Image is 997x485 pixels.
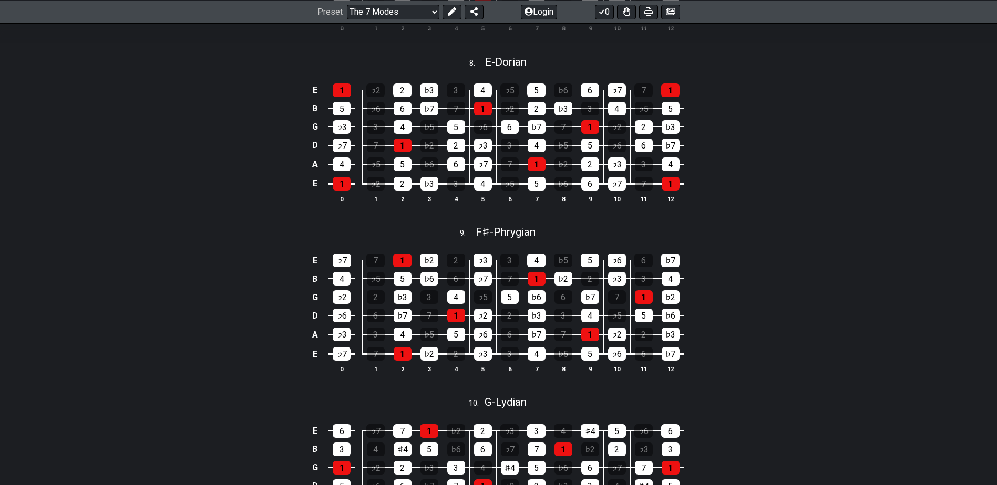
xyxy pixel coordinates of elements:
div: 4 [394,328,412,341]
th: 11 [630,363,657,374]
div: ♭3 [528,309,546,322]
div: ♭2 [367,177,385,191]
div: 5 [581,139,599,152]
div: ♭3 [420,461,438,475]
th: 2 [389,363,416,374]
div: 7 [635,177,653,191]
div: 6 [501,328,519,341]
div: ♭6 [420,157,438,171]
td: B [309,99,321,118]
div: 1 [420,424,438,438]
button: Edit Preset [443,4,461,19]
span: 8 . [469,58,485,69]
th: 7 [523,363,550,374]
div: 1 [662,461,680,475]
td: E [309,251,321,270]
div: ♭6 [608,254,626,267]
td: D [309,307,321,325]
div: 4 [608,102,626,115]
div: ♭6 [447,442,465,456]
div: 5 [447,328,465,341]
div: 4 [528,139,546,152]
th: 9 [577,23,603,34]
th: 12 [657,23,684,34]
div: ♭7 [501,442,519,456]
div: ♭2 [420,254,438,267]
div: 7 [420,309,438,322]
td: B [309,440,321,458]
th: 11 [630,23,657,34]
div: 3 [447,461,465,475]
div: ♭2 [366,83,385,97]
div: 6 [661,424,680,438]
div: ♭6 [554,177,572,191]
th: 11 [630,193,657,204]
div: ♭6 [554,83,572,97]
div: 4 [662,157,680,171]
div: 5 [581,254,599,267]
button: Toggle Dexterity for all fretkits [617,4,636,19]
div: ♭3 [500,424,519,438]
div: 6 [501,120,519,134]
div: 6 [634,254,653,267]
th: 8 [550,23,577,34]
div: ♭2 [608,120,626,134]
div: 1 [581,120,599,134]
div: 1 [394,139,412,152]
th: 5 [469,193,496,204]
div: 4 [528,347,546,361]
th: 5 [469,363,496,374]
div: 6 [581,83,599,97]
div: 5 [662,102,680,115]
div: ♯4 [394,442,412,456]
div: ♭7 [662,347,680,361]
div: 6 [635,139,653,152]
th: 12 [657,193,684,204]
div: 7 [634,83,653,97]
div: 2 [608,442,626,456]
div: 3 [500,254,519,267]
div: 3 [554,309,572,322]
th: 12 [657,363,684,374]
div: ♭6 [528,290,546,304]
div: 2 [394,177,412,191]
div: ♭3 [333,120,351,134]
th: 8 [550,193,577,204]
div: 5 [528,177,546,191]
td: G [309,458,321,477]
th: 0 [328,193,355,204]
div: 6 [333,424,351,438]
div: ♭3 [474,139,492,152]
th: 6 [496,363,523,374]
div: 3 [501,347,519,361]
div: 5 [581,347,599,361]
div: 7 [554,120,572,134]
th: 4 [443,23,469,34]
div: 5 [635,309,653,322]
div: ♭7 [394,309,412,322]
div: ♭3 [635,442,653,456]
div: ♭5 [608,309,626,322]
div: 7 [528,442,546,456]
th: 3 [416,193,443,204]
th: 5 [469,23,496,34]
th: 6 [496,193,523,204]
div: 3 [662,442,680,456]
div: 7 [367,347,385,361]
div: ♭6 [662,309,680,322]
div: 1 [393,254,412,267]
div: ♭3 [474,347,492,361]
span: 9 . [460,228,476,239]
span: 10 . [469,398,485,409]
td: E [309,174,321,194]
div: ♭7 [528,328,546,341]
div: 2 [447,139,465,152]
div: 7 [366,254,385,267]
div: 3 [420,290,438,304]
div: 7 [367,139,385,152]
div: ♭6 [367,102,385,115]
div: 3 [367,120,385,134]
td: B [309,270,321,288]
div: ♭7 [333,347,351,361]
th: 3 [416,23,443,34]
